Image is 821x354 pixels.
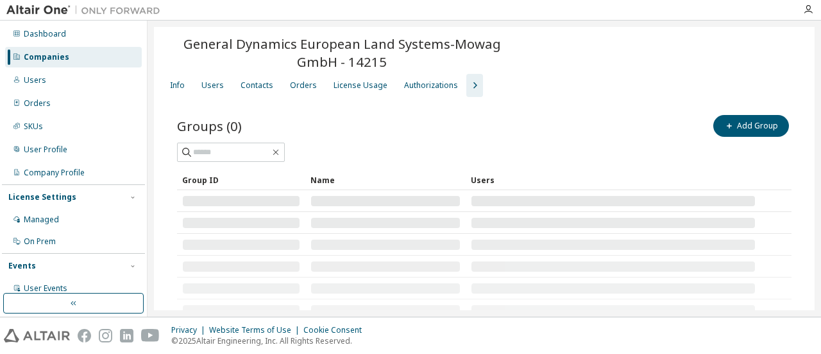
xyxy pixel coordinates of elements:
div: Companies [24,52,69,62]
div: Orders [290,80,317,91]
div: User Profile [24,145,67,155]
img: Altair One [6,4,167,17]
p: © 2025 Altair Engineering, Inc. All Rights Reserved. [171,335,369,346]
div: Events [8,261,36,271]
div: SKUs [24,121,43,132]
div: Privacy [171,325,209,335]
span: Groups (0) [177,117,242,135]
div: Authorizations [404,80,458,91]
div: On Prem [24,236,56,247]
div: Group ID [182,170,300,190]
div: Contacts [241,80,273,91]
div: Managed [24,215,59,225]
button: Add Group [713,115,789,137]
div: Cookie Consent [303,325,369,335]
div: User Events [24,283,67,294]
img: instagram.svg [99,329,112,342]
div: License Usage [334,80,387,91]
div: Name [310,170,461,190]
div: Users [201,80,224,91]
div: Users [24,75,46,85]
img: altair_logo.svg [4,329,70,342]
div: Users [471,170,756,190]
img: youtube.svg [141,329,160,342]
div: License Settings [8,192,76,202]
div: Orders [24,98,51,109]
div: Company Profile [24,168,85,178]
img: facebook.svg [78,329,91,342]
div: Info [170,80,185,91]
img: linkedin.svg [120,329,133,342]
div: Website Terms of Use [209,325,303,335]
span: General Dynamics European Land Systems-Mowag GmbH - 14215 [162,35,523,71]
div: Dashboard [24,29,66,39]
